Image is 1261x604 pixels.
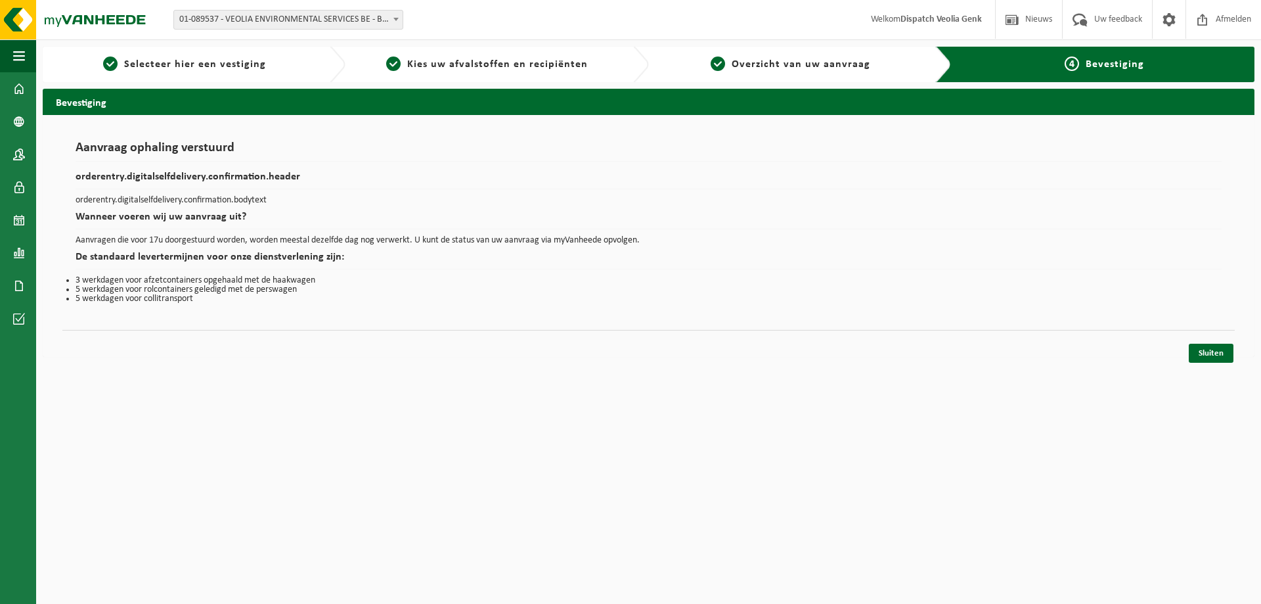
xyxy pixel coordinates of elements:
[711,57,725,71] span: 3
[1086,59,1144,70] span: Bevestiging
[1065,57,1079,71] span: 4
[386,57,401,71] span: 2
[352,57,622,72] a: 2Kies uw afvalstoffen en recipiënten
[1189,344,1233,363] a: Sluiten
[76,294,1222,304] li: 5 werkdagen voor collitransport
[76,252,1222,269] h2: De standaard levertermijnen voor onze dienstverlening zijn:
[103,57,118,71] span: 1
[76,172,1222,189] h2: orderentry.digitalselfdelivery.confirmation.header
[76,285,1222,294] li: 5 werkdagen voor rolcontainers geledigd met de perswagen
[407,59,588,70] span: Kies uw afvalstoffen en recipiënten
[124,59,266,70] span: Selecteer hier een vestiging
[76,196,1222,205] p: orderentry.digitalselfdelivery.confirmation.bodytext
[43,89,1254,114] h2: Bevestiging
[732,59,870,70] span: Overzicht van uw aanvraag
[174,11,403,29] span: 01-089537 - VEOLIA ENVIRONMENTAL SERVICES BE - BEERSE
[49,57,319,72] a: 1Selecteer hier een vestiging
[173,10,403,30] span: 01-089537 - VEOLIA ENVIRONMENTAL SERVICES BE - BEERSE
[76,141,1222,162] h1: Aanvraag ophaling verstuurd
[76,236,1222,245] p: Aanvragen die voor 17u doorgestuurd worden, worden meestal dezelfde dag nog verwerkt. U kunt de s...
[76,212,1222,229] h2: Wanneer voeren wij uw aanvraag uit?
[76,276,1222,285] li: 3 werkdagen voor afzetcontainers opgehaald met de haakwagen
[655,57,925,72] a: 3Overzicht van uw aanvraag
[900,14,982,24] strong: Dispatch Veolia Genk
